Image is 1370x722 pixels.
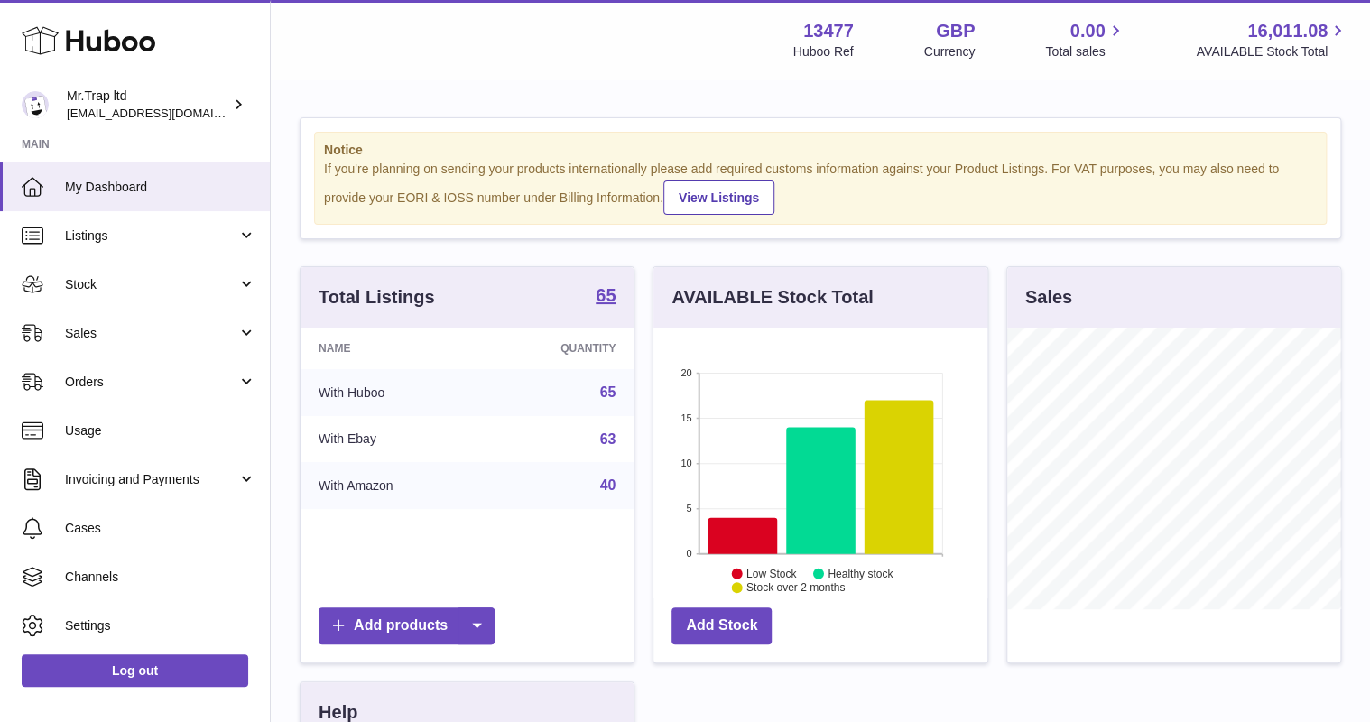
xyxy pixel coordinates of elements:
[67,106,265,120] span: [EMAIL_ADDRESS][DOMAIN_NAME]
[687,503,692,514] text: 5
[483,328,634,369] th: Quantity
[1045,19,1125,60] a: 0.00 Total sales
[1070,19,1106,43] span: 0.00
[936,19,975,43] strong: GBP
[1247,19,1328,43] span: 16,011.08
[65,374,237,391] span: Orders
[681,367,692,378] text: 20
[663,180,774,215] a: View Listings
[793,43,854,60] div: Huboo Ref
[65,617,256,634] span: Settings
[671,607,772,644] a: Add Stock
[301,462,483,509] td: With Amazon
[681,412,692,423] text: 15
[746,581,845,594] text: Stock over 2 months
[65,569,256,586] span: Channels
[65,471,237,488] span: Invoicing and Payments
[301,328,483,369] th: Name
[301,416,483,463] td: With Ebay
[600,477,616,493] a: 40
[1045,43,1125,60] span: Total sales
[1196,43,1348,60] span: AVAILABLE Stock Total
[301,369,483,416] td: With Huboo
[924,43,976,60] div: Currency
[1025,285,1072,310] h3: Sales
[65,325,237,342] span: Sales
[65,227,237,245] span: Listings
[600,384,616,400] a: 65
[596,286,616,304] strong: 65
[22,654,248,687] a: Log out
[600,431,616,447] a: 63
[1196,19,1348,60] a: 16,011.08 AVAILABLE Stock Total
[596,286,616,308] a: 65
[65,276,237,293] span: Stock
[324,142,1317,159] strong: Notice
[681,458,692,468] text: 10
[746,567,797,579] text: Low Stock
[65,179,256,196] span: My Dashboard
[803,19,854,43] strong: 13477
[67,88,229,122] div: Mr.Trap ltd
[65,520,256,537] span: Cases
[687,548,692,559] text: 0
[828,567,893,579] text: Healthy stock
[319,285,435,310] h3: Total Listings
[319,607,495,644] a: Add products
[324,161,1317,215] div: If you're planning on sending your products internationally please add required customs informati...
[22,91,49,118] img: office@grabacz.eu
[671,285,873,310] h3: AVAILABLE Stock Total
[65,422,256,440] span: Usage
